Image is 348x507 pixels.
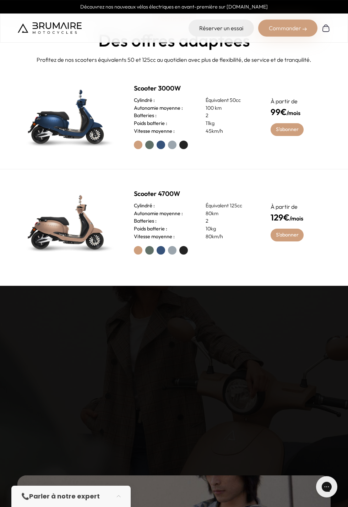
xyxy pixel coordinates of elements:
p: 10kg [206,225,254,233]
h3: Poids batterie : [134,225,167,233]
span: 99€ [271,107,287,117]
p: À partir de [271,97,331,105]
a: S'abonner [271,229,304,241]
img: Panier [322,24,330,32]
h2: Scooter 3000W [134,83,254,93]
h2: Des offres adaptées [6,31,342,50]
p: 2 [206,112,254,120]
img: Brumaire Motocycles [18,22,82,34]
a: S'abonner [271,123,304,136]
h3: Batteries : [134,217,157,225]
h4: /mois [271,211,331,224]
p: Équivalent 50cc [206,97,254,104]
img: Scooter Brumaire vert [17,186,117,257]
p: À partir de [271,202,331,211]
iframe: Gorgias live chat messenger [312,474,341,500]
h3: Cylindré : [134,97,155,104]
p: 2 [206,217,254,225]
h3: Autonomie moyenne : [134,210,183,218]
p: 100 km [206,104,254,112]
div: Commander [258,20,317,37]
p: 45km/h [206,127,254,135]
h4: /mois [271,105,331,118]
h3: Vitesse moyenne : [134,233,175,241]
p: 80km [206,210,254,218]
span: 129€ [271,212,289,223]
h3: Cylindré : [134,202,155,210]
h2: Scooter 4700W [134,189,254,199]
a: Réserver un essai [189,20,254,37]
p: 11kg [206,120,254,127]
h3: Poids batterie : [134,120,167,127]
p: Profitez de nos scooters équivalents 50 et 125cc au quotidien avec plus de flexibilité, de servic... [6,55,342,64]
p: 80km/h [206,233,254,241]
p: Équivalent 125cc [206,202,254,210]
h3: Batteries : [134,112,157,120]
h3: Autonomie moyenne : [134,104,183,112]
img: right-arrow-2.png [303,27,307,31]
img: Scooter Brumaire vert [17,81,117,152]
h3: Vitesse moyenne : [134,127,175,135]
